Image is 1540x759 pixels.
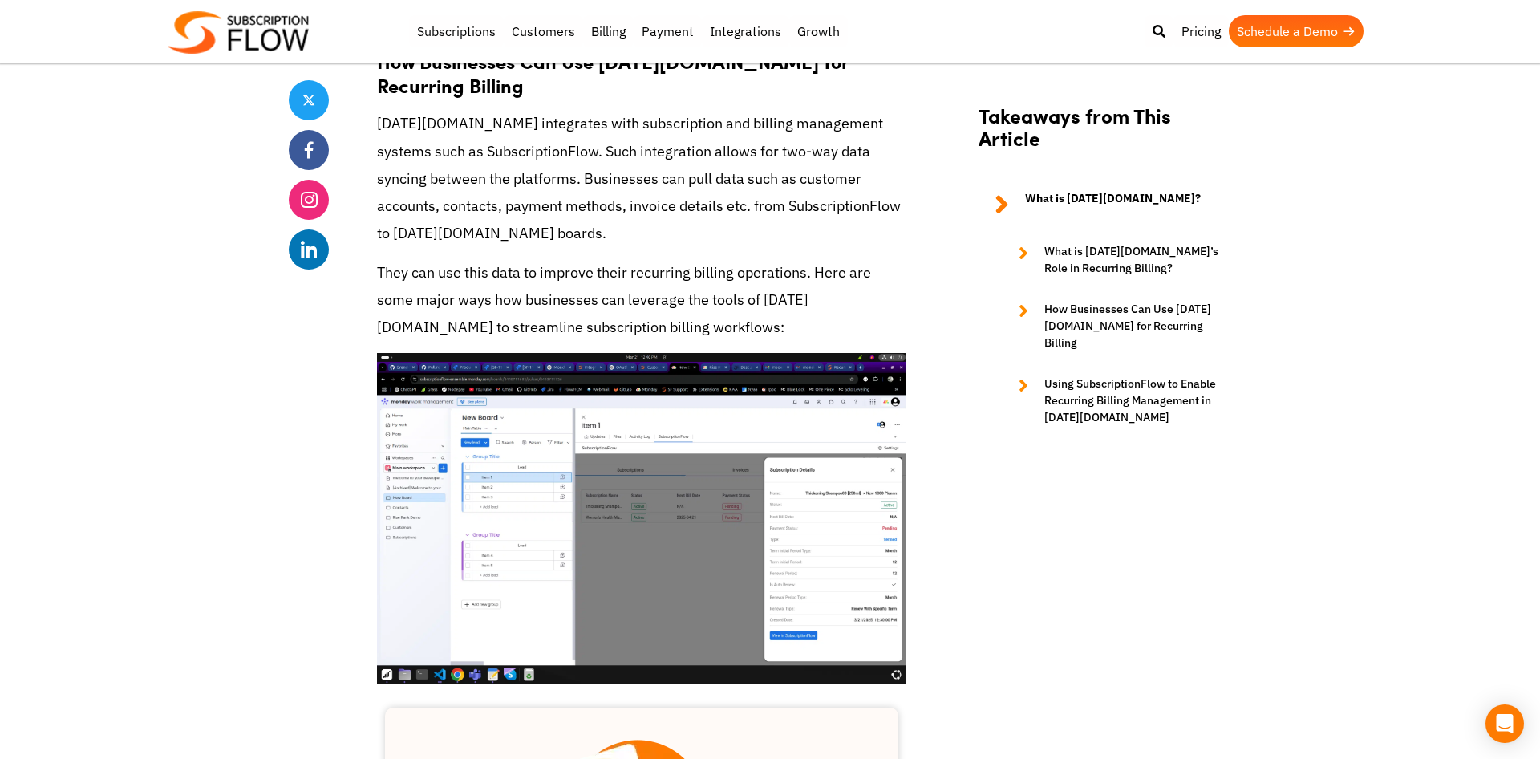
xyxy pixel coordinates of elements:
h3: How Businesses Can Use [DATE][DOMAIN_NAME] for Recurring Billing [377,33,906,97]
a: Schedule a Demo [1229,15,1364,47]
a: Subscriptions [409,15,504,47]
div: Open Intercom Messenger [1485,704,1524,743]
a: Integrations [702,15,789,47]
a: Growth [789,15,848,47]
a: How Businesses Can Use [DATE][DOMAIN_NAME] for Recurring Billing [1003,301,1235,351]
strong: What is [DATE][DOMAIN_NAME]? [1025,190,1201,219]
a: What is [DATE][DOMAIN_NAME]? [979,190,1235,219]
h2: Takeaways from This Article [979,103,1235,166]
a: Payment [634,15,702,47]
p: They can use this data to improve their recurring billing operations. Here are some major ways ho... [377,259,906,342]
p: [DATE][DOMAIN_NAME] integrates with subscription and billing management systems such as Subscript... [377,110,906,247]
img: monday subscription details [377,353,906,684]
a: Using SubscriptionFlow to Enable Recurring Billing Management in [DATE][DOMAIN_NAME] [1003,375,1235,426]
a: Billing [583,15,634,47]
a: Customers [504,15,583,47]
a: What is [DATE][DOMAIN_NAME]’s Role in Recurring Billing? [1003,243,1235,277]
a: Pricing [1173,15,1229,47]
img: Subscriptionflow [168,11,309,54]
